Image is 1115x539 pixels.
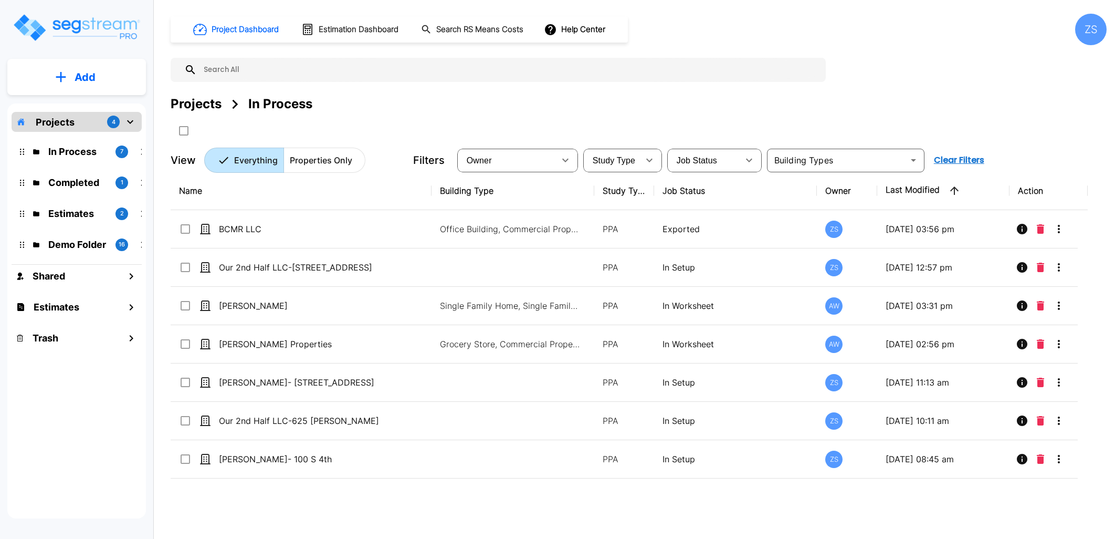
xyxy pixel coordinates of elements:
p: [PERSON_NAME] Properties [219,338,394,350]
div: ZS [1075,14,1107,45]
p: Projects [36,115,75,129]
div: ZS [825,374,843,391]
p: [DATE] 03:56 pm [886,223,1001,235]
p: Completed [48,175,107,190]
button: Info [1012,449,1033,470]
button: Delete [1033,257,1048,278]
p: PPA [603,299,646,312]
p: Filters [413,152,445,168]
button: Info [1012,219,1033,240]
p: Our 2nd Half LLC-625 [PERSON_NAME] [219,414,394,427]
button: Delete [1033,372,1048,393]
div: Select [585,146,639,175]
input: Building Types [770,153,904,168]
span: Study Type [593,156,635,165]
th: Last Modified [877,172,1009,210]
div: Select [459,146,555,175]
p: Office Building, Commercial Property Site [440,223,582,235]
p: PPA [603,338,646,350]
p: View [171,152,196,168]
p: PPA [603,261,646,274]
p: [PERSON_NAME]- 100 S 4th [219,453,394,465]
button: More-Options [1048,449,1069,470]
span: Job Status [677,156,717,165]
button: Properties Only [283,148,365,173]
p: Single Family Home, Single Family Home Site [440,299,582,312]
p: In Worksheet [662,338,808,350]
p: PPA [603,453,646,465]
h1: Estimates [34,300,79,314]
button: Delete [1033,449,1048,470]
p: Grocery Store, Commercial Property Site [440,338,582,350]
th: Building Type [432,172,594,210]
div: AW [825,297,843,315]
p: In Setup [662,261,808,274]
p: 7 [120,147,123,156]
p: 2 [120,209,124,218]
p: Exported [662,223,808,235]
th: Job Status [654,172,817,210]
p: [DATE] 03:31 pm [886,299,1001,312]
span: Owner [467,156,492,165]
div: AW [825,336,843,353]
p: 4 [112,118,115,127]
p: In Worksheet [662,299,808,312]
button: Search RS Means Costs [417,19,529,40]
p: Everything [234,154,278,167]
th: Action [1009,172,1088,210]
button: Add [7,62,146,92]
p: [DATE] 11:13 am [886,376,1001,389]
div: Select [669,146,739,175]
button: More-Options [1048,410,1069,431]
button: Info [1012,334,1033,355]
p: In Setup [662,414,808,427]
button: Estimation Dashboard [297,18,404,40]
button: Delete [1033,334,1048,355]
p: PPA [603,376,646,389]
button: Info [1012,410,1033,431]
p: [DATE] 10:11 am [886,414,1001,427]
p: In Process [48,144,107,159]
p: [PERSON_NAME]- [STREET_ADDRESS] [219,376,394,389]
button: Delete [1033,295,1048,316]
h1: Estimation Dashboard [319,24,398,36]
div: ZS [825,221,843,238]
p: BCMR LLC [219,223,394,235]
p: 16 [119,240,125,249]
p: [PERSON_NAME] [219,299,394,312]
h1: Search RS Means Costs [436,24,523,36]
button: More-Options [1048,334,1069,355]
p: [DATE] 08:45 am [886,453,1001,465]
button: Info [1012,295,1033,316]
p: Estimates [48,206,107,221]
p: PPA [603,223,646,235]
button: More-Options [1048,257,1069,278]
button: Delete [1033,410,1048,431]
h1: Project Dashboard [212,24,279,36]
p: In Setup [662,453,808,465]
button: Project Dashboard [189,18,285,41]
button: More-Options [1048,219,1069,240]
button: Delete [1033,219,1048,240]
th: Name [171,172,432,210]
p: In Setup [662,376,808,389]
p: [DATE] 02:56 pm [886,338,1001,350]
p: Demo Folder [48,237,107,252]
div: Projects [171,95,222,113]
p: PPA [603,414,646,427]
button: More-Options [1048,295,1069,316]
th: Study Type [594,172,655,210]
h1: Trash [33,331,58,345]
input: Search All [197,58,821,82]
p: 1 [121,178,123,187]
h1: Shared [33,269,65,283]
div: Platform [204,148,365,173]
p: Add [75,69,96,85]
button: SelectAll [173,120,194,141]
button: Info [1012,257,1033,278]
th: Owner [817,172,877,210]
button: Everything [204,148,284,173]
p: Properties Only [290,154,352,167]
button: Clear Filters [930,150,988,171]
p: [DATE] 12:57 pm [886,261,1001,274]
